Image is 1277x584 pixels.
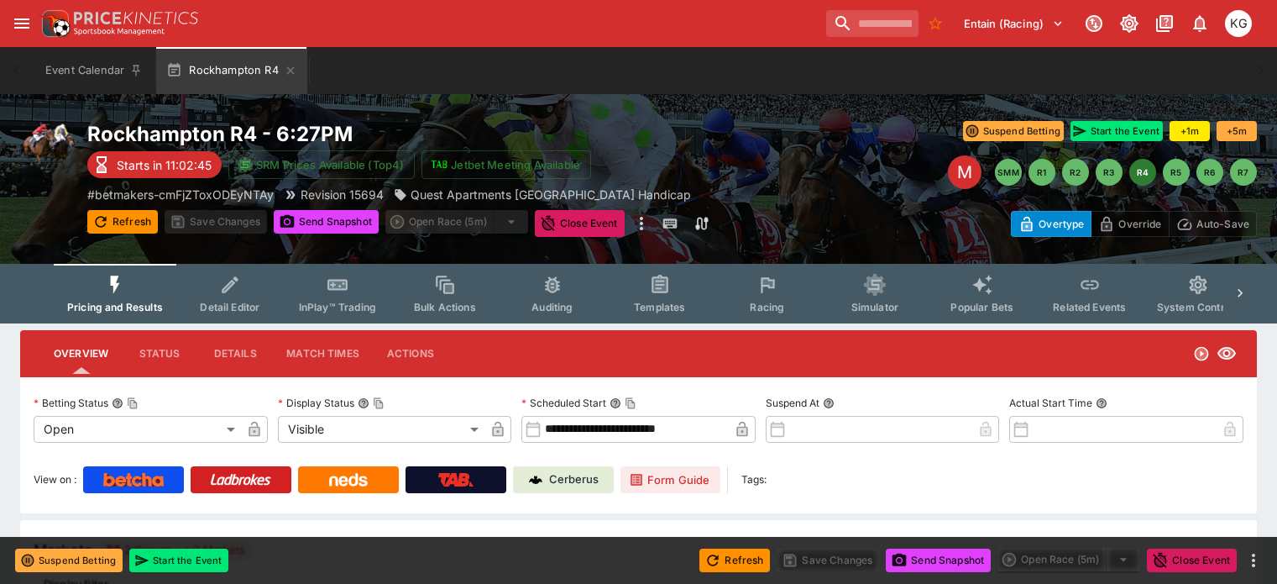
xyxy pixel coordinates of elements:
[1011,211,1091,237] button: Overtype
[35,47,153,94] button: Event Calendar
[1118,215,1161,233] p: Override
[1091,211,1169,237] button: Override
[1129,159,1156,186] button: R4
[1170,121,1210,141] button: +1m
[521,396,606,410] p: Scheduled Start
[87,210,158,234] button: Refresh
[549,471,599,488] p: Cerberus
[1217,121,1257,141] button: +5m
[620,466,720,493] a: Form Guide
[1243,550,1264,571] button: more
[1163,159,1190,186] button: R5
[329,473,367,487] img: Neds
[129,549,228,572] button: Start the Event
[610,397,621,409] button: Scheduled StartCopy To Clipboard
[750,301,784,313] span: Racing
[1096,159,1123,186] button: R3
[886,549,991,572] button: Send Snapshot
[15,549,123,572] button: Suspend Betting
[273,334,373,374] button: Match Times
[535,210,625,237] button: Close Event
[1230,159,1257,186] button: R7
[421,150,591,179] button: Jetbet Meeting Available
[414,301,476,313] span: Bulk Actions
[197,334,273,374] button: Details
[20,121,74,175] img: horse_racing.png
[823,397,835,409] button: Suspend At
[156,47,306,94] button: Rockhampton R4
[117,156,212,174] p: Starts in 11:02:45
[513,466,614,493] a: Cerberus
[74,28,165,35] img: Sportsbook Management
[950,301,1013,313] span: Popular Bets
[1185,8,1215,39] button: Notifications
[1028,159,1055,186] button: R1
[1196,215,1249,233] p: Auto-Save
[1079,8,1109,39] button: Connected to PK
[631,210,652,237] button: more
[373,397,385,409] button: Copy To Clipboard
[1157,301,1239,313] span: System Controls
[34,416,241,443] div: Open
[1114,8,1144,39] button: Toggle light/dark mode
[67,301,163,313] span: Pricing and Results
[963,121,1064,141] button: Suspend Betting
[1070,121,1163,141] button: Start the Event
[699,549,770,572] button: Refresh
[394,186,691,203] div: Quest Apartments Rockhampton Handicap
[741,466,767,493] label: Tags:
[200,301,259,313] span: Detail Editor
[531,301,573,313] span: Auditing
[274,210,379,234] button: Send Snapshot
[995,159,1022,186] button: SMM
[625,397,636,409] button: Copy To Clipboard
[1149,8,1180,39] button: Documentation
[373,334,448,374] button: Actions
[299,301,376,313] span: InPlay™ Trading
[358,397,369,409] button: Display StatusCopy To Clipboard
[1217,344,1237,364] svg: Visible
[34,466,76,493] label: View on :
[431,156,447,173] img: jetbet-logo.svg
[112,397,123,409] button: Betting StatusCopy To Clipboard
[1009,396,1092,410] p: Actual Start Time
[1193,345,1210,362] svg: Open
[766,396,819,410] p: Suspend At
[1147,549,1237,572] button: Close Event
[122,334,197,374] button: Status
[1169,211,1257,237] button: Auto-Save
[1039,215,1084,233] p: Overtype
[301,186,384,203] p: Revision 15694
[385,210,528,234] div: split button
[997,548,1140,571] div: split button
[278,416,485,443] div: Visible
[74,12,198,24] img: PriceKinetics
[634,301,685,313] span: Templates
[127,397,139,409] button: Copy To Clipboard
[7,8,37,39] button: open drawer
[922,10,949,37] button: No Bookmarks
[851,301,898,313] span: Simulator
[1062,159,1089,186] button: R2
[954,10,1074,37] button: Select Tenant
[278,396,354,410] p: Display Status
[1011,211,1257,237] div: Start From
[1225,10,1252,37] div: Kevin Gutschlag
[228,150,415,179] button: SRM Prices Available (Top4)
[1196,159,1223,186] button: R6
[103,473,164,487] img: Betcha
[948,155,981,189] div: Edit Meeting
[37,7,71,40] img: PriceKinetics Logo
[87,121,770,147] h2: Copy To Clipboard
[995,159,1257,186] nav: pagination navigation
[40,334,122,374] button: Overview
[411,186,691,203] p: Quest Apartments [GEOGRAPHIC_DATA] Handicap
[210,473,271,487] img: Ladbrokes
[826,10,918,37] input: search
[1096,397,1107,409] button: Actual Start Time
[54,264,1223,324] div: Event type filters
[529,473,542,487] img: Cerberus
[1220,5,1257,42] button: Kevin Gutschlag
[87,186,274,203] p: Copy To Clipboard
[1053,301,1126,313] span: Related Events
